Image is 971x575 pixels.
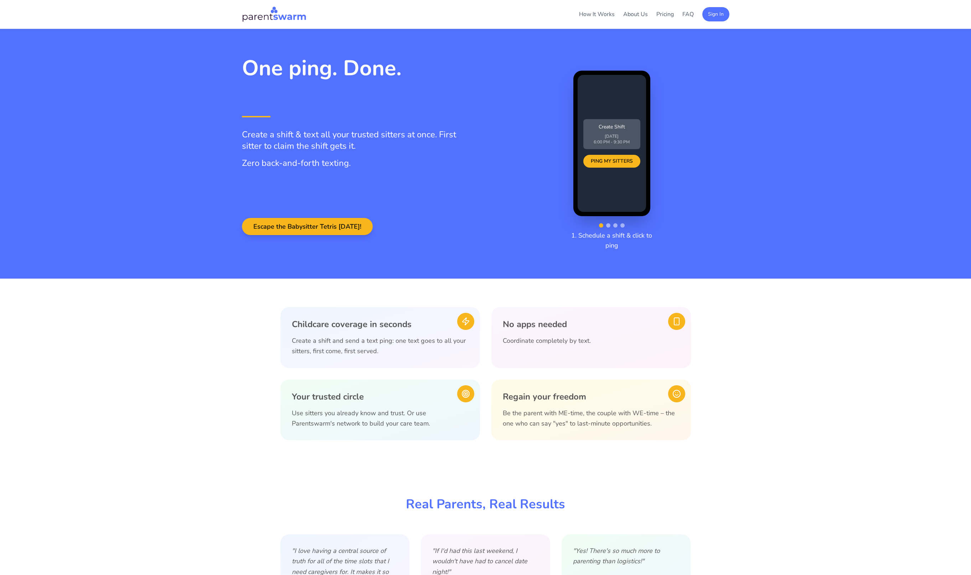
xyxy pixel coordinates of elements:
[566,230,657,250] p: 1. Schedule a shift & click to ping
[682,10,694,18] a: FAQ
[656,10,674,18] a: Pricing
[579,10,615,18] a: How It Works
[503,319,680,330] h3: No apps needed
[292,336,469,357] p: Create a shift and send a text ping: one text goes to all your sitters, first come, first served.
[588,123,636,131] p: Create Shift
[573,546,680,567] p: "Yes! There's so much more to parenting than logistics!"
[588,139,636,145] p: 6:00 PM - 9:30 PM
[583,155,640,168] div: PING MY SITTERS
[292,319,469,330] h3: Childcare coverage in seconds
[623,10,648,18] a: About Us
[702,7,729,21] button: Sign In
[503,336,680,346] p: Coordinate completely by text.
[503,408,680,429] p: Be the parent with ME-time, the couple with WE-time – the one who can say "yes" to last-minute op...
[242,497,729,512] h2: Real Parents, Real Results
[242,218,373,235] button: Escape the Babysitter Tetris [DATE]!
[588,133,636,139] p: [DATE]
[503,391,680,402] h3: Regain your freedom
[242,223,373,231] a: Escape the Babysitter Tetris [DATE]!
[292,391,469,402] h3: Your trusted circle
[702,10,729,18] a: Sign In
[242,6,307,23] img: Parentswarm Logo
[292,408,469,429] p: Use sitters you already know and trust. Or use Parentswarm's network to build your care team.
